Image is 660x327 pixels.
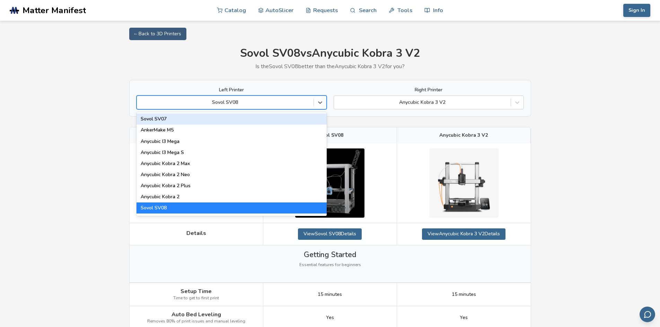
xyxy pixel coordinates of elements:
span: Anycubic Kobra 3 V2 [439,133,488,138]
span: Yes [460,315,468,320]
input: Anycubic Kobra 3 V2 [337,100,339,105]
span: Getting Started [304,251,356,259]
span: Auto Bed Leveling [171,311,221,318]
img: Anycubic Kobra 3 V2 [429,148,499,218]
div: Creality Hi [137,214,327,225]
span: Setup Time [181,288,212,294]
button: Sign In [623,4,650,17]
label: Left Printer [137,87,327,93]
div: Anycubic I3 Mega [137,136,327,147]
span: Removes 80% of print issues and manual leveling [147,319,245,324]
a: ViewSovol SV08Details [298,228,362,239]
div: Anycubic Kobra 2 Plus [137,180,327,191]
p: Is the Sovol SV08 better than the Anycubic Kobra 3 V2 for you? [129,63,531,70]
span: Yes [326,315,334,320]
button: Send feedback via email [640,307,655,322]
div: Anycubic Kobra 2 Max [137,158,327,169]
div: Anycubic I3 Mega S [137,147,327,158]
div: Anycubic Kobra 2 Neo [137,169,327,180]
span: Time to get to first print [173,296,219,301]
a: ← Back to 3D Printers [129,28,186,40]
span: 15 minutes [318,292,342,297]
a: ViewAnycubic Kobra 3 V2Details [422,228,505,239]
span: Essential features for beginners [299,263,361,267]
div: AnkerMake M5 [137,125,327,136]
span: Matter Manifest [23,6,86,15]
input: Sovol SV08Sovol SV07AnkerMake M5Anycubic I3 MegaAnycubic I3 Mega SAnycubic Kobra 2 MaxAnycubic Ko... [140,100,142,105]
span: 15 minutes [452,292,476,297]
div: Sovol SV08 [137,202,327,214]
img: Sovol SV08 [295,148,364,218]
div: Anycubic Kobra 2 [137,191,327,202]
span: Sovol SV08 [316,133,343,138]
span: Details [186,230,206,236]
label: Right Printer [334,87,524,93]
div: Sovol SV07 [137,113,327,125]
h1: Sovol SV08 vs Anycubic Kobra 3 V2 [129,47,531,60]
